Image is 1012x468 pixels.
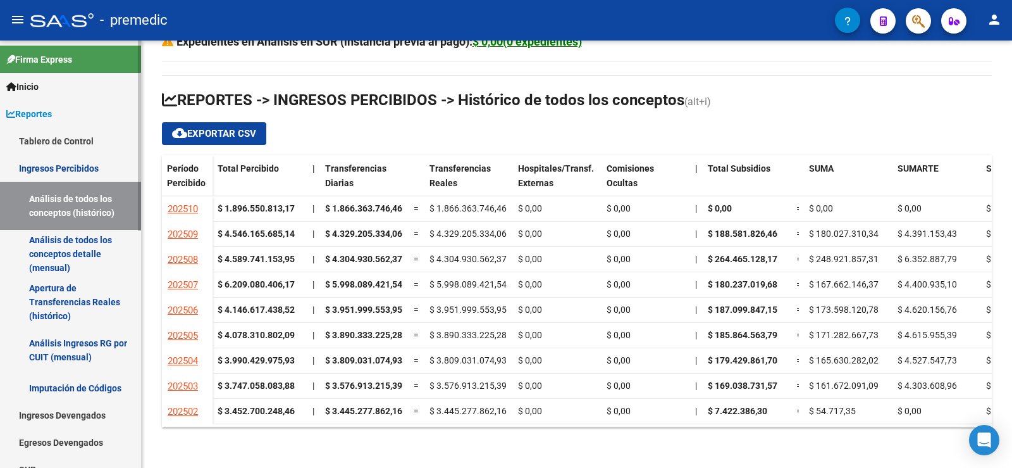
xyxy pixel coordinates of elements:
[312,330,314,340] span: |
[429,305,507,315] span: $ 3.951.999.553,95
[809,330,879,340] span: $ 171.282.667,73
[429,406,507,416] span: $ 3.445.277.862,16
[325,279,402,289] span: $ 5.998.089.421,54
[218,203,295,213] strong: $ 1.896.550.813,17
[809,381,879,391] span: $ 161.672.091,09
[518,229,542,239] span: $ 0,00
[708,406,767,416] span: $ 7.422.386,30
[429,381,507,391] span: $ 3.576.913.215,39
[986,355,1010,365] span: $ 0,00
[414,305,419,315] span: =
[162,91,684,109] span: REPORTES -> INGRESOS PERCIBIDOS -> Histórico de todos los conceptos
[414,355,419,365] span: =
[898,163,939,174] span: SUMARTE
[172,128,256,139] span: Exportar CSV
[218,163,279,174] span: Total Percibido
[607,203,631,213] span: $ 0,00
[312,305,314,315] span: |
[429,254,507,264] span: $ 4.304.930.562,37
[708,279,777,289] span: $ 180.237.019,68
[892,155,981,208] datatable-header-cell: SUMARTE
[607,355,631,365] span: $ 0,00
[312,203,314,213] span: |
[695,381,697,391] span: |
[218,305,295,315] strong: $ 4.146.617.438,52
[898,254,957,264] span: $ 6.352.887,79
[809,305,879,315] span: $ 173.598.120,78
[218,254,295,264] strong: $ 4.589.741.153,95
[472,33,582,51] div: $ 0,00(0 expedientes)
[518,279,542,289] span: $ 0,00
[167,163,206,188] span: Período Percibido
[429,163,491,188] span: Transferencias Reales
[325,163,386,188] span: Transferencias Diarias
[518,254,542,264] span: $ 0,00
[898,406,922,416] span: $ 0,00
[708,163,770,174] span: Total Subsidios
[414,406,419,416] span: =
[695,406,697,416] span: |
[695,254,697,264] span: |
[518,163,594,188] span: Hospitales/Transf. Externas
[607,279,631,289] span: $ 0,00
[325,406,402,416] span: $ 3.445.277.862,16
[695,203,697,213] span: |
[809,279,879,289] span: $ 167.662.146,37
[218,381,295,391] strong: $ 3.747.058.083,88
[168,254,198,265] span: 202508
[796,406,801,416] span: =
[986,279,1010,289] span: $ 0,00
[796,229,801,239] span: =
[312,355,314,365] span: |
[325,305,402,315] span: $ 3.951.999.553,95
[312,279,314,289] span: |
[809,254,879,264] span: $ 248.921.857,31
[518,305,542,315] span: $ 0,00
[809,355,879,365] span: $ 165.630.282,02
[513,155,602,208] datatable-header-cell: Hospitales/Transf. Externas
[986,305,1010,315] span: $ 0,00
[429,229,507,239] span: $ 4.329.205.334,06
[796,381,801,391] span: =
[607,305,631,315] span: $ 0,00
[6,80,39,94] span: Inicio
[708,330,777,340] span: $ 185.864.563,79
[312,254,314,264] span: |
[312,163,315,174] span: |
[168,381,198,392] span: 202503
[796,355,801,365] span: =
[518,406,542,416] span: $ 0,00
[168,330,198,341] span: 202505
[695,305,697,315] span: |
[429,203,507,213] span: $ 1.866.363.746,46
[703,155,791,208] datatable-header-cell: Total Subsidios
[796,203,801,213] span: =
[986,406,1010,416] span: $ 0,00
[898,203,922,213] span: $ 0,00
[414,229,419,239] span: =
[414,279,419,289] span: =
[168,406,198,417] span: 202502
[898,279,957,289] span: $ 4.400.935,10
[6,107,52,121] span: Reportes
[695,163,698,174] span: |
[898,229,957,239] span: $ 4.391.153,43
[168,355,198,367] span: 202504
[796,254,801,264] span: =
[809,163,834,174] span: SUMA
[168,279,198,291] span: 202507
[176,35,582,48] strong: Expedientes en Análisis en SUR (instancia previa al pago):
[809,229,879,239] span: $ 180.027.310,34
[898,381,957,391] span: $ 4.303.608,96
[168,203,198,215] span: 202510
[218,229,295,239] strong: $ 4.546.165.685,14
[168,229,198,240] span: 202509
[162,155,213,208] datatable-header-cell: Período Percibido
[809,406,856,416] span: $ 54.717,35
[602,155,690,208] datatable-header-cell: Comisiones Ocultas
[429,355,507,365] span: $ 3.809.031.074,93
[987,12,1002,27] mat-icon: person
[607,381,631,391] span: $ 0,00
[10,12,25,27] mat-icon: menu
[986,203,1010,213] span: $ 0,00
